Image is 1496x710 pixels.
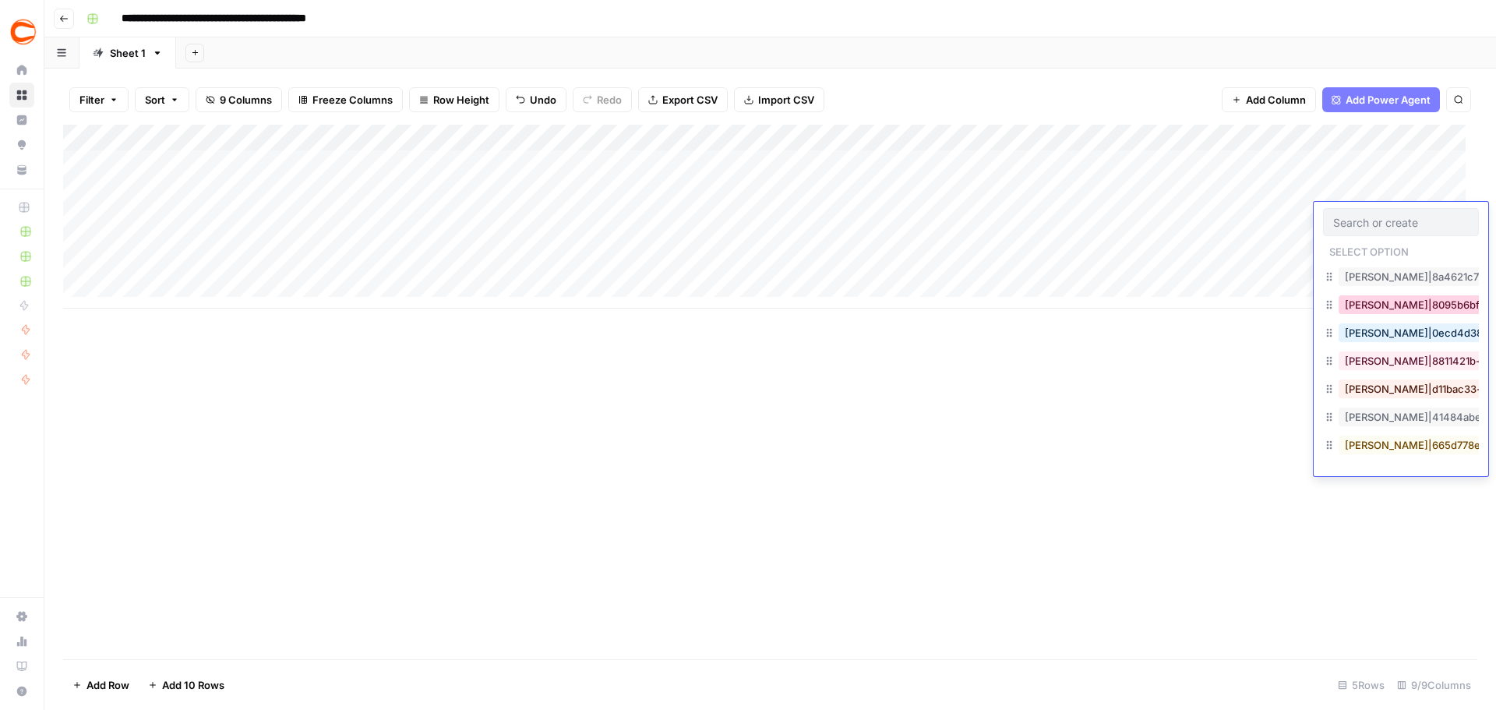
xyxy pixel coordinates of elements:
[1323,433,1479,461] div: [PERSON_NAME]|665d778e-22b1-453d-970c-46cbf9e60d1e
[9,108,34,132] a: Insights
[506,87,566,112] button: Undo
[1323,241,1415,260] p: Select option
[734,87,824,112] button: Import CSV
[1323,461,1479,489] div: [PERSON_NAME]|11e145ad-26c1-458e-95f0-f0be3f756b11
[1346,92,1431,108] span: Add Power Agent
[9,679,34,704] button: Help + Support
[9,12,34,51] button: Workspace: Covers
[312,92,393,108] span: Freeze Columns
[1323,320,1479,348] div: [PERSON_NAME]|0ecd4d38-55b5-4f72-8c7f-c4e2d74be5d2
[79,92,104,108] span: Filter
[1222,87,1316,112] button: Add Column
[409,87,499,112] button: Row Height
[1323,376,1479,404] div: [PERSON_NAME]|d11bac33-e9b0-4a5c-95ec-8bd8fe275341
[638,87,728,112] button: Export CSV
[1322,87,1440,112] button: Add Power Agent
[1333,215,1469,229] input: Search or create
[9,83,34,108] a: Browse
[433,92,489,108] span: Row Height
[758,92,814,108] span: Import CSV
[1323,292,1479,320] div: [PERSON_NAME]|8095b6bf-0fff-41b1-802a-2bbcaaafd23a
[139,673,234,698] button: Add 10 Rows
[196,87,282,112] button: 9 Columns
[573,87,632,112] button: Redo
[9,58,34,83] a: Home
[145,92,165,108] span: Sort
[1323,348,1479,376] div: [PERSON_NAME]|8811421b-b254-4502-8e2f-b55273a32239
[135,87,189,112] button: Sort
[110,45,146,61] div: Sheet 1
[288,87,403,112] button: Freeze Columns
[162,677,224,693] span: Add 10 Rows
[1323,404,1479,433] div: [PERSON_NAME]|41484abe-b1de-4f6f-a2da-991ee7fdbc99
[662,92,718,108] span: Export CSV
[69,87,129,112] button: Filter
[1332,673,1391,698] div: 5 Rows
[220,92,272,108] span: 9 Columns
[597,92,622,108] span: Redo
[9,654,34,679] a: Learning Hub
[79,37,176,69] a: Sheet 1
[63,673,139,698] button: Add Row
[530,92,556,108] span: Undo
[1391,673,1477,698] div: 9/9 Columns
[9,604,34,629] a: Settings
[9,132,34,157] a: Opportunities
[9,157,34,182] a: Your Data
[1323,264,1479,292] div: [PERSON_NAME]|8a4621c7-0a12-47bb-935d-cd03e2dc0745
[86,677,129,693] span: Add Row
[9,18,37,46] img: Covers Logo
[9,629,34,654] a: Usage
[1246,92,1306,108] span: Add Column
